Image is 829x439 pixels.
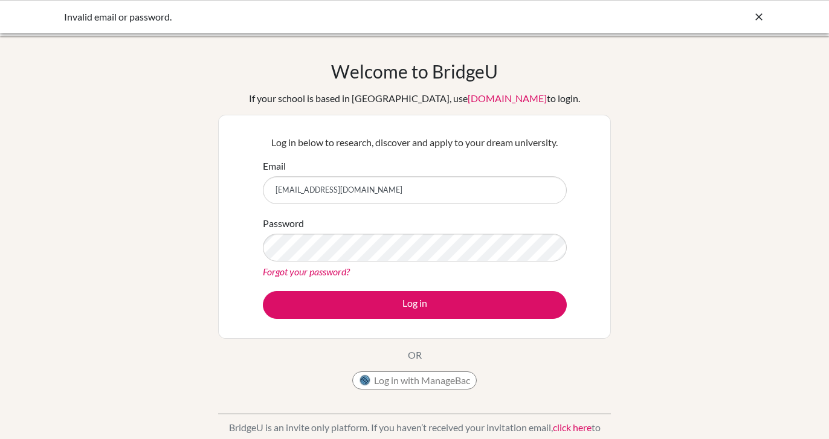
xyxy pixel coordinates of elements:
[263,266,350,277] a: Forgot your password?
[249,91,580,106] div: If your school is based in [GEOGRAPHIC_DATA], use to login.
[263,291,567,319] button: Log in
[331,60,498,82] h1: Welcome to BridgeU
[468,92,547,104] a: [DOMAIN_NAME]
[64,10,584,24] div: Invalid email or password.
[352,371,477,389] button: Log in with ManageBac
[263,159,286,173] label: Email
[553,421,592,433] a: click here
[263,216,304,231] label: Password
[408,348,422,362] p: OR
[263,135,567,150] p: Log in below to research, discover and apply to your dream university.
